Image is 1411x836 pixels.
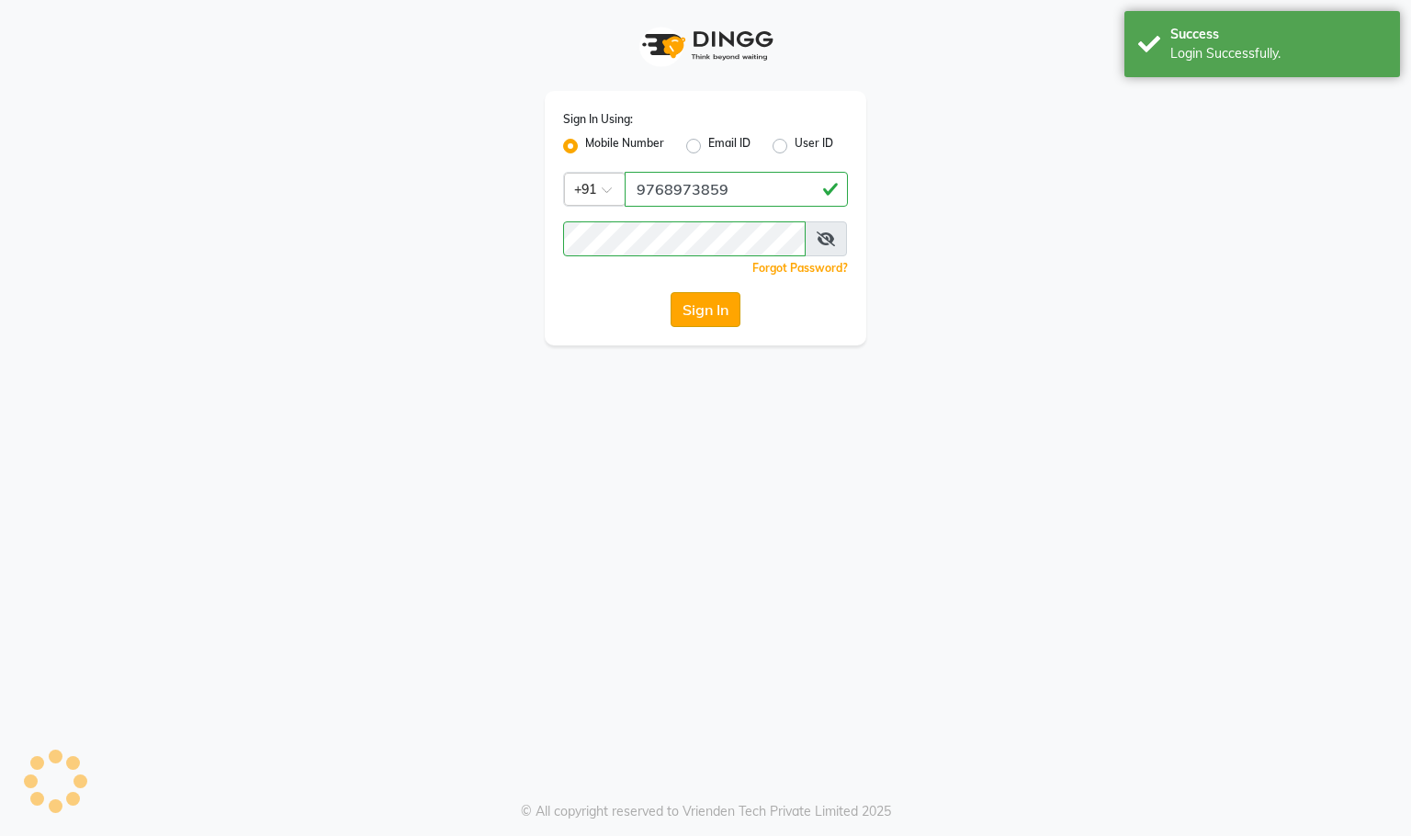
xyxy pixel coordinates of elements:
[671,292,740,327] button: Sign In
[563,111,633,128] label: Sign In Using:
[795,135,833,157] label: User ID
[708,135,751,157] label: Email ID
[625,172,848,207] input: Username
[585,135,664,157] label: Mobile Number
[752,261,848,275] a: Forgot Password?
[632,18,779,73] img: logo1.svg
[1170,44,1386,63] div: Login Successfully.
[1170,25,1386,44] div: Success
[563,221,806,256] input: Username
